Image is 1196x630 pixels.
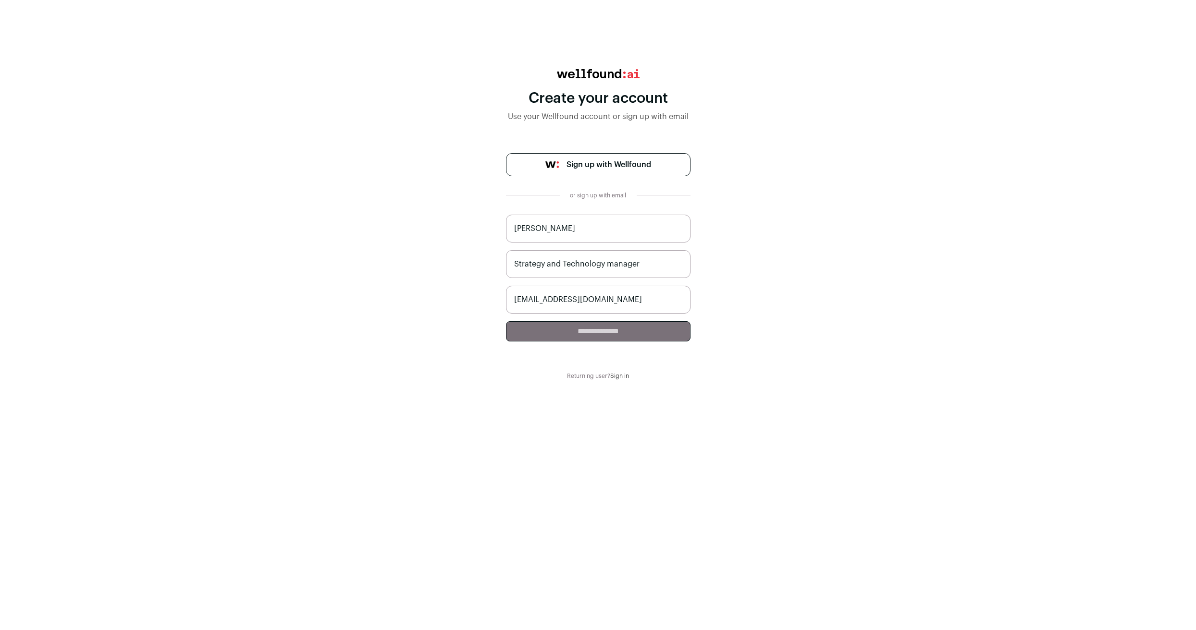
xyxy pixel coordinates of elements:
div: Use your Wellfound account or sign up with email [506,111,690,122]
input: Job Title (i.e. CEO, Recruiter) [506,250,690,278]
span: Sign up with Wellfound [567,159,651,170]
input: Jane Smith [506,215,690,242]
a: Sign up with Wellfound [506,153,690,176]
img: wellfound-symbol-flush-black-fb3c872781a75f747ccb3a119075da62bfe97bd399995f84a933054e44a575c4.png [545,161,559,168]
div: Create your account [506,90,690,107]
a: Sign in [610,373,629,379]
input: name@work-email.com [506,286,690,314]
div: Returning user? [506,372,690,380]
div: or sign up with email [567,192,629,199]
img: wellfound:ai [557,69,640,78]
